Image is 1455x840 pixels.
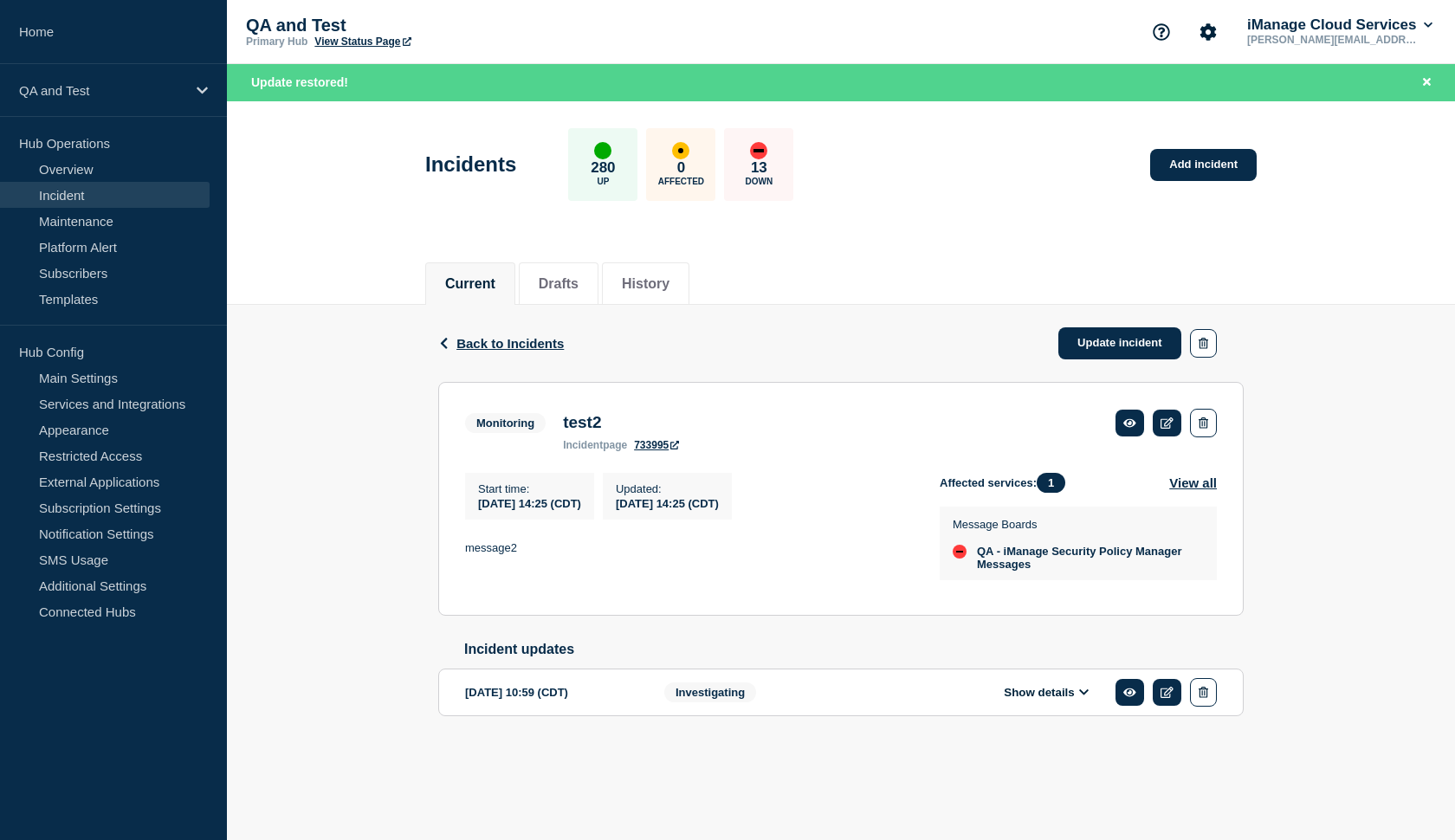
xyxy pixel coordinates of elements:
p: 0 [677,159,685,177]
div: up [594,142,611,159]
a: View Status Page [314,36,411,48]
button: Current [445,276,495,292]
p: Primary Hub [246,36,307,48]
span: incident [563,439,603,451]
span: [DATE] 14:25 (CDT) [478,497,581,510]
p: 13 [751,159,767,177]
p: Up [597,177,609,186]
p: message2 [465,540,912,556]
span: QA - iManage Security Policy Manager Messages [977,545,1200,571]
div: down [750,142,767,159]
p: 280 [591,159,615,177]
p: Down [746,177,773,186]
span: Back to Incidents [456,336,564,351]
button: Close banner [1416,73,1438,93]
button: Drafts [539,276,579,292]
a: Add incident [1150,149,1257,181]
span: Investigating [664,682,756,702]
button: Show details [999,685,1094,700]
a: Update incident [1058,327,1181,359]
button: Back to Incidents [438,336,564,351]
h3: test2 [563,413,679,432]
div: down [953,545,967,559]
p: QA and Test [246,16,592,36]
button: View all [1169,473,1217,493]
p: Affected [658,177,704,186]
div: [DATE] 14:25 (CDT) [616,495,719,510]
div: [DATE] 10:59 (CDT) [465,678,638,707]
p: Message Boards [953,518,1200,531]
span: Affected services: [940,473,1074,493]
a: 733995 [634,439,679,451]
button: Account settings [1190,14,1226,50]
h1: Incidents [425,152,516,177]
button: Support [1143,14,1180,50]
p: page [563,439,627,451]
p: [PERSON_NAME][EMAIL_ADDRESS][PERSON_NAME][DOMAIN_NAME] [1244,34,1424,46]
button: iManage Cloud Services [1244,16,1436,34]
p: Start time : [478,482,581,495]
span: Update restored! [251,75,348,89]
div: affected [672,142,689,159]
span: 1 [1037,473,1065,493]
p: Updated : [616,482,719,495]
h2: Incident updates [464,642,1244,657]
button: History [622,276,669,292]
p: QA and Test [19,83,185,98]
span: Monitoring [465,413,546,433]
